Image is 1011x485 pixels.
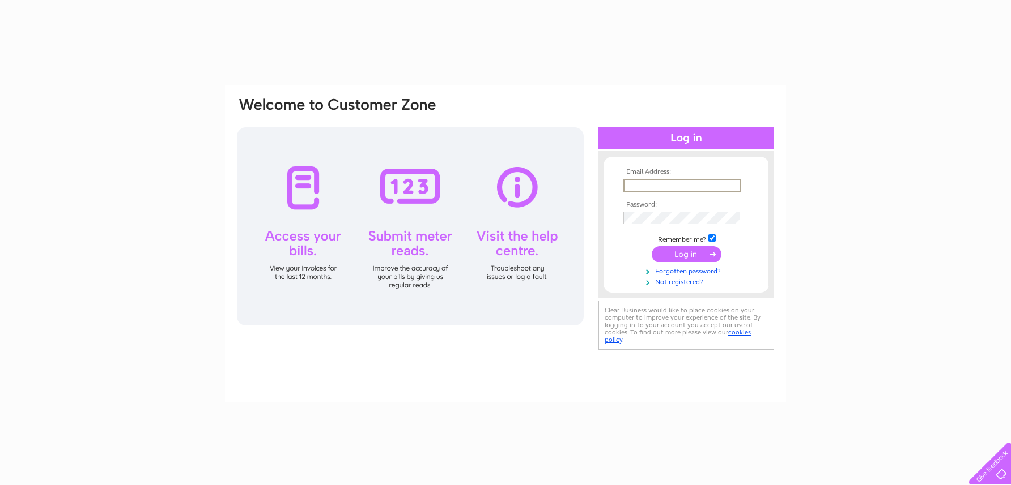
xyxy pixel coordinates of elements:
td: Remember me? [621,233,752,244]
a: Not registered? [623,276,752,286]
input: Submit [652,246,721,262]
a: cookies policy [605,328,751,344]
div: Clear Business would like to place cookies on your computer to improve your experience of the sit... [598,301,774,350]
th: Email Address: [621,168,752,176]
a: Forgotten password? [623,265,752,276]
th: Password: [621,201,752,209]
